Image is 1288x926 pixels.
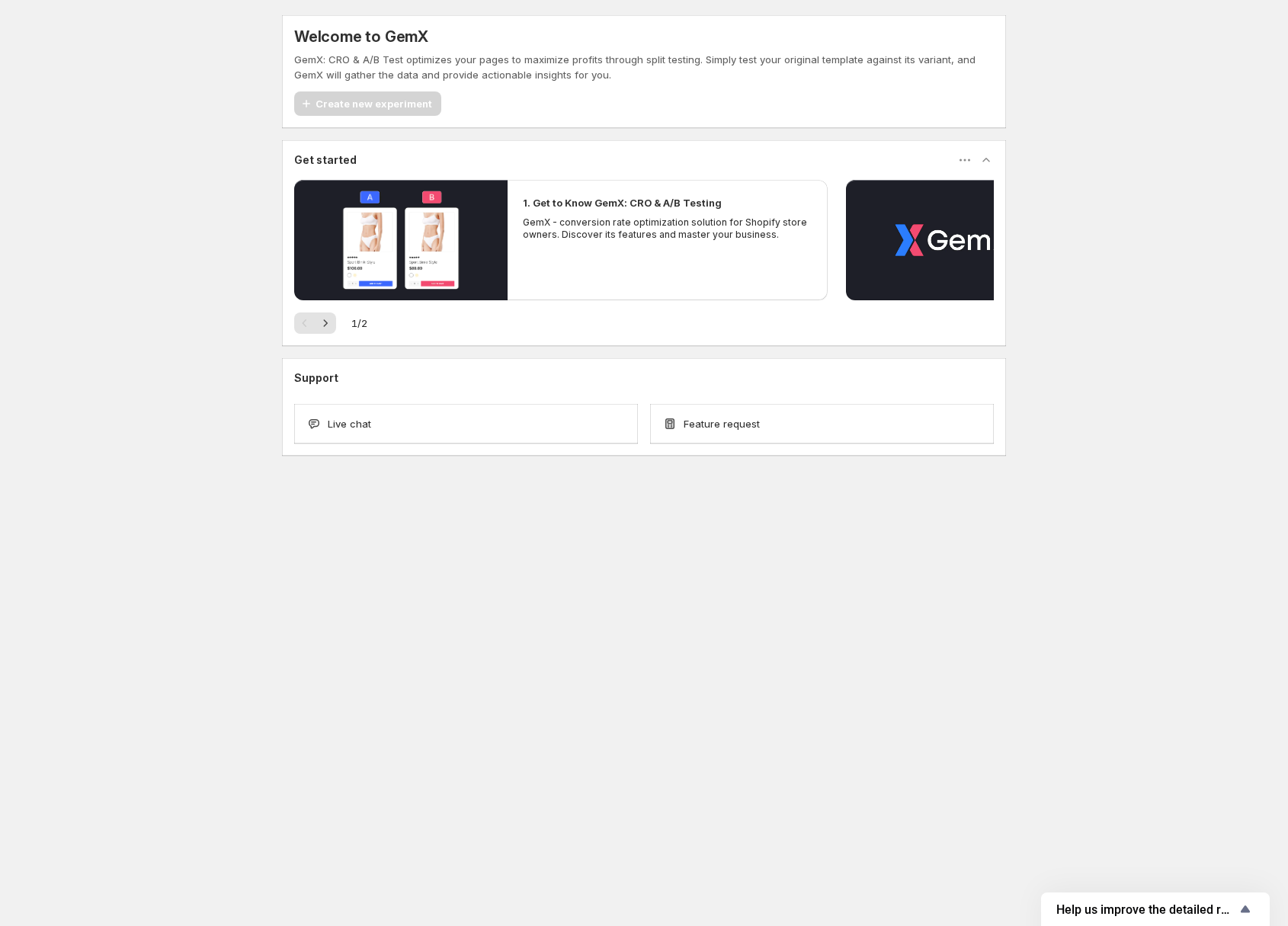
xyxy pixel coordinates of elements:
[294,52,994,82] p: GemX: CRO & A/B Test optimizes your pages to maximize profits through split testing. Simply test ...
[351,316,367,331] span: 1 / 2
[684,416,760,431] span: Feature request
[523,216,812,241] p: GemX - conversion rate optimization solution for Shopify store owners. Discover its features and ...
[523,195,722,210] h2: 1. Get to Know GemX: CRO & A/B Testing
[328,416,371,431] span: Live chat
[294,370,338,386] h3: Support
[294,152,357,168] h3: Get started
[1056,900,1254,918] button: Show survey - Help us improve the detailed report for A/B campaigns
[1056,902,1236,917] span: Help us improve the detailed report for A/B campaigns
[294,27,428,46] h5: Welcome to GemX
